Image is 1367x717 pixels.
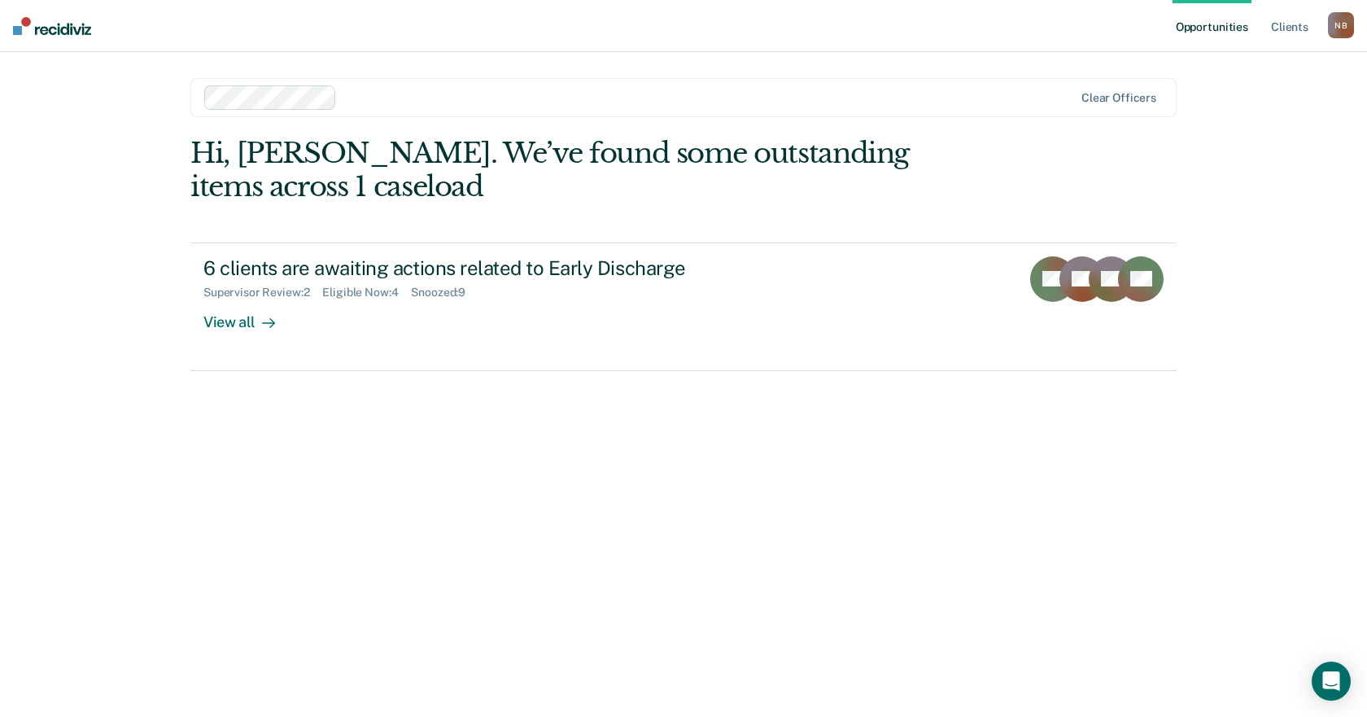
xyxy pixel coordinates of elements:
[1312,662,1351,701] div: Open Intercom Messenger
[645,428,723,442] div: Loading data...
[1328,12,1354,38] div: N B
[1328,12,1354,38] button: NB
[1081,91,1156,105] div: Clear officers
[13,17,91,35] img: Recidiviz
